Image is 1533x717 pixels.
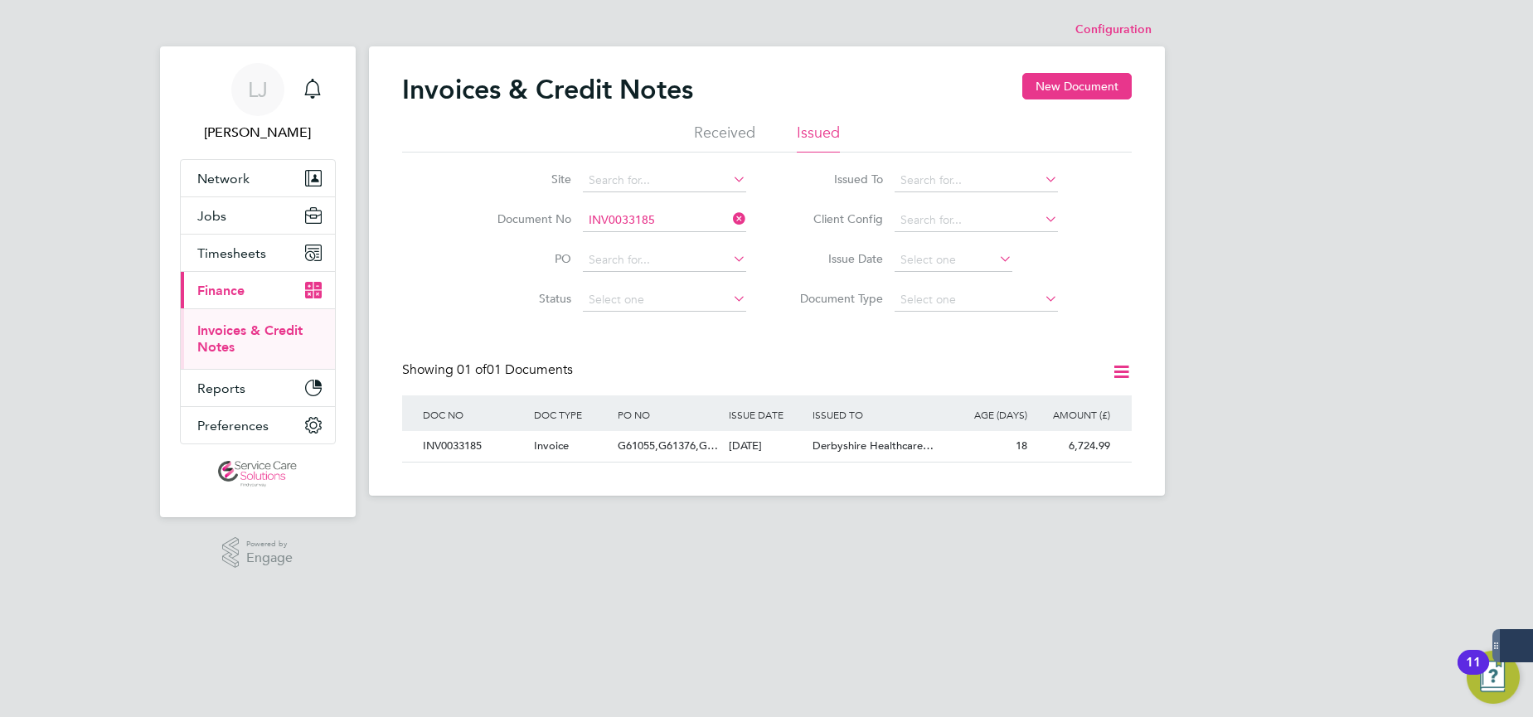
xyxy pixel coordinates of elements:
input: Search for... [895,169,1058,192]
button: New Document [1022,73,1132,99]
span: Lucy Jolley [180,123,336,143]
span: G61055,G61376,G… [618,438,718,453]
span: Engage [246,551,293,565]
li: Configuration [1075,13,1152,46]
div: AMOUNT (£) [1031,395,1115,434]
div: DOC TYPE [530,395,614,434]
div: ISSUED TO [808,395,948,434]
div: 6,724.99 [1031,431,1115,462]
label: Document Type [788,291,883,306]
span: Timesheets [197,245,266,261]
h2: Invoices & Credit Notes [402,73,693,106]
span: Preferences [197,418,269,434]
a: Invoices & Credit Notes [197,322,303,355]
button: Finance [181,272,335,308]
button: Reports [181,370,335,406]
label: Issue Date [788,251,883,266]
div: [DATE] [725,431,808,462]
button: Open Resource Center, 11 new notifications [1467,651,1520,704]
div: AGE (DAYS) [948,395,1031,434]
span: Derbyshire Healthcare… [813,438,934,453]
li: Issued [797,123,840,153]
input: Search for... [583,169,746,192]
span: Jobs [197,208,226,224]
label: Status [476,291,571,306]
a: Go to home page [180,461,336,487]
div: ISSUE DATE [725,395,808,434]
span: 18 [1016,438,1027,453]
span: 01 Documents [457,361,573,378]
div: INV0033185 [419,431,530,462]
button: Network [181,160,335,196]
label: Document No [476,211,571,226]
button: Jobs [181,197,335,234]
span: LJ [248,79,268,100]
a: LJ[PERSON_NAME] [180,63,336,143]
span: Network [197,171,250,187]
input: Search for... [583,209,746,232]
label: PO [476,251,571,266]
input: Select one [895,288,1058,312]
span: 01 of [457,361,487,378]
label: Issued To [788,172,883,187]
img: servicecare-logo-retina.png [218,461,296,487]
label: Client Config [788,211,883,226]
button: Timesheets [181,235,335,271]
span: Invoice [534,438,569,453]
span: Powered by [246,537,293,551]
button: Preferences [181,407,335,443]
div: Finance [181,308,335,369]
input: Select one [895,249,1012,272]
li: Received [694,123,755,153]
nav: Main navigation [160,46,356,517]
input: Search for... [895,209,1058,232]
input: Search for... [583,249,746,272]
input: Select one [583,288,746,312]
div: Showing [402,361,576,379]
span: Finance [197,283,245,298]
div: PO NO [614,395,725,434]
a: Powered byEngage [222,537,293,569]
span: Reports [197,380,245,396]
label: Site [476,172,571,187]
div: DOC NO [419,395,530,434]
div: 11 [1466,662,1481,684]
